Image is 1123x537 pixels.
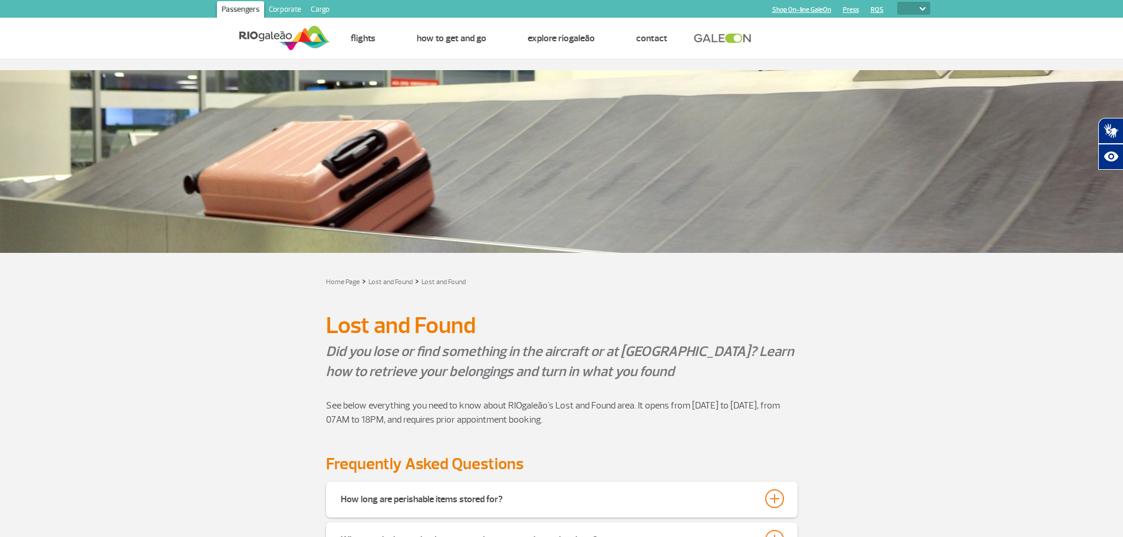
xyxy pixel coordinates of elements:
a: > [362,274,366,288]
a: Cargo [306,1,334,20]
h1: Lost and Found [326,315,798,335]
button: How long are perishable items stored for? [340,489,783,509]
a: Home Page [326,278,360,286]
div: How long are perishable items stored for? [341,489,503,506]
div: Plugin de acessibilidade da Hand Talk. [1098,118,1123,170]
a: Explore RIOgaleão [528,32,595,44]
a: Corporate [264,1,306,20]
a: Press [843,6,859,14]
a: Lost and Found [421,278,466,286]
a: > [415,274,419,288]
button: Abrir recursos assistivos. [1098,144,1123,170]
button: Abrir tradutor de língua de sinais. [1098,118,1123,144]
a: How to get and go [417,32,486,44]
a: Passengers [217,1,264,20]
a: RQS [871,6,884,14]
a: Shop On-line GaleOn [772,6,831,14]
a: Flights [351,32,376,44]
p: See below everything you need to know about RIOgaleão's Lost and Found area. It opens from [DATE]... [326,398,798,427]
h3: Frequently Asked Questions [326,455,798,473]
a: Lost and Found [368,278,413,286]
a: Contact [636,32,667,44]
p: Did you lose or find something in the aircraft or at [GEOGRAPHIC_DATA]? Learn how to retrieve you... [326,341,798,381]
